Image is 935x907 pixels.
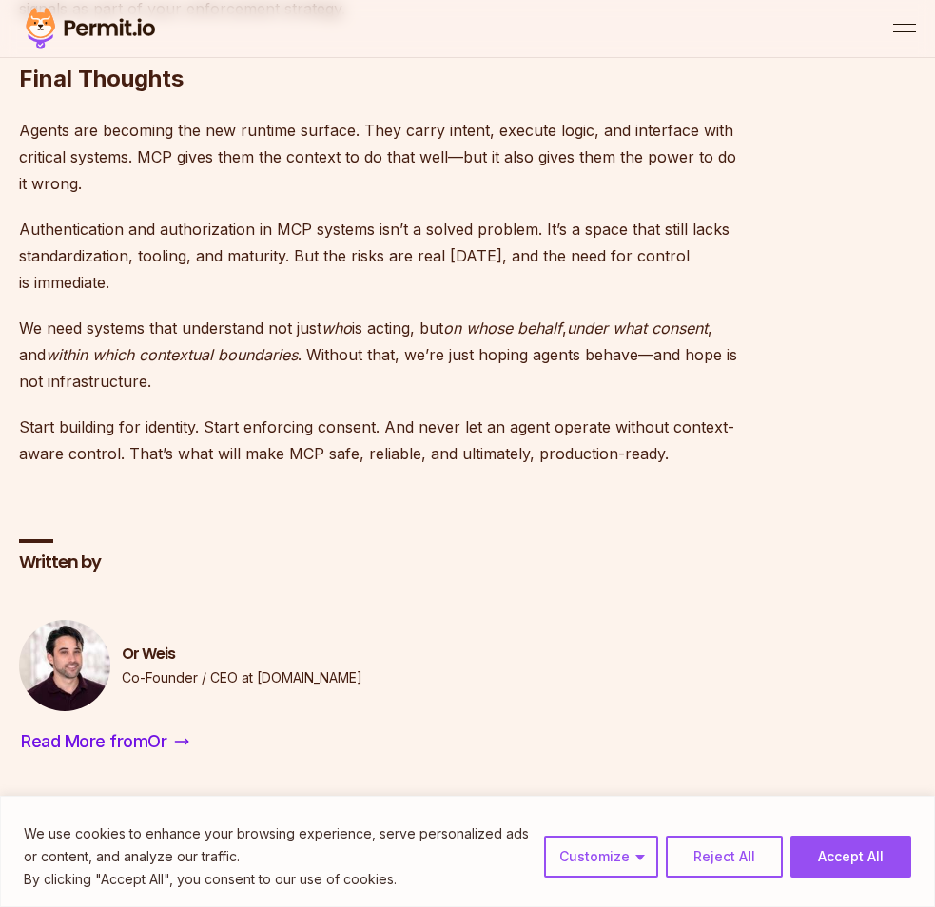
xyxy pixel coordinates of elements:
[122,668,362,687] p: Co-Founder / CEO at [DOMAIN_NAME]
[46,345,298,364] em: within which contextual boundaries
[544,836,658,878] button: Customize
[443,318,562,338] em: on whose behalf
[790,836,911,878] button: Accept All
[24,822,530,868] p: We use cookies to enhance your browsing experience, serve personalized ads or content, and analyz...
[19,620,110,711] img: Or Weis
[666,836,783,878] button: Reject All
[19,216,750,296] p: Authentication and authorization in MCP systems isn’t a solved problem. It’s a space that still l...
[893,17,916,40] button: open menu
[19,4,162,53] img: Permit logo
[21,728,166,755] span: Read More from Or
[321,318,352,338] em: who
[19,550,916,574] h2: Written by
[122,644,362,665] h3: Or Weis
[24,868,530,891] p: By clicking "Accept All", you consent to our use of cookies.
[19,117,750,197] p: Agents are becoming the new runtime surface. They carry intent, execute logic, and interface with...
[567,318,708,338] em: under what consent
[19,414,750,467] p: Start building for identity. Start enforcing consent. And never let an agent operate without cont...
[19,726,191,757] a: Read More fromOr
[19,315,750,395] p: We need systems that understand not just is acting, but , , and . Without that, we’re just hoping...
